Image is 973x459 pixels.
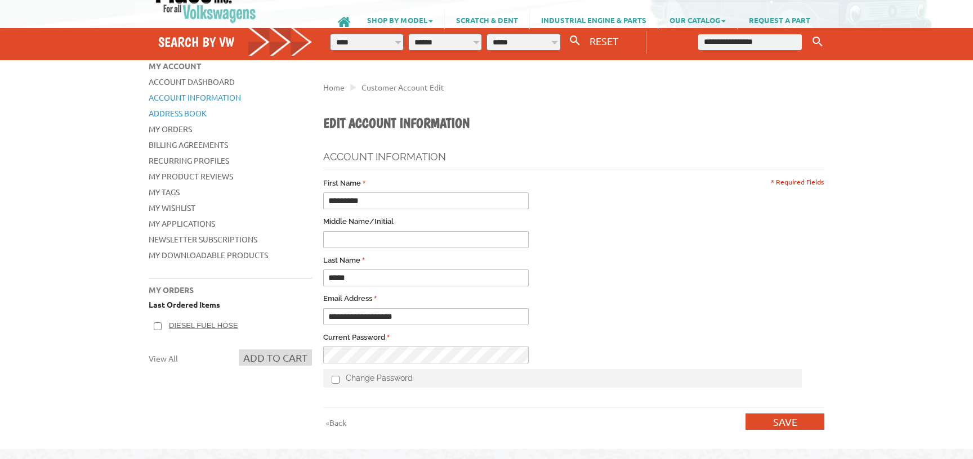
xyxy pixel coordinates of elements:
[738,10,822,29] a: REQUEST A PART
[323,216,394,227] label: Middle Name/Initial
[323,255,365,266] label: Last Name
[149,124,192,134] a: My Orders
[323,293,377,304] label: Email Address
[356,10,444,29] a: SHOP BY MODEL
[149,250,268,260] a: My Downloadable Products
[149,92,241,102] a: Account Information
[169,321,238,330] a: Diesel Fuel Hose
[149,202,195,213] a: My Wishlist
[149,155,229,165] a: Recurring Profiles
[361,82,444,92] a: Customer Account Edit
[445,10,529,29] a: SCRATCH & DENT
[149,108,207,118] a: Address Book
[323,369,802,388] label: Change Password
[809,33,826,51] button: Keyword Search
[149,285,194,295] span: My Orders
[323,178,365,189] label: First Name
[149,76,235,87] a: Account Dashboard
[243,352,307,363] span: Add to Cart
[149,61,202,71] span: My Account
[323,115,824,133] h1: Edit Account Information
[149,218,215,228] a: My Applications
[590,35,618,47] span: RESET
[323,150,824,168] h2: Account Information
[530,10,658,29] a: INDUSTRIAL ENGINE & PARTS
[158,34,313,50] h4: Search by VW
[565,33,584,49] button: Search By VW...
[771,177,824,187] p: * Required Fields
[149,171,233,181] a: My Product Reviews
[585,33,623,49] button: RESET
[746,413,824,430] button: Save
[239,349,312,366] button: Add to Cart
[149,139,228,150] a: Billing Agreements
[149,187,180,197] a: My Tags
[773,416,797,427] span: Save
[149,299,312,310] p: Last Ordered Items
[149,349,178,368] a: View All
[323,82,345,92] a: Home
[149,234,257,244] a: Newsletter Subscriptions
[658,10,737,29] a: OUR CATALOG
[323,414,349,431] a: «Back
[326,418,329,427] small: «
[323,332,390,343] label: Current Password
